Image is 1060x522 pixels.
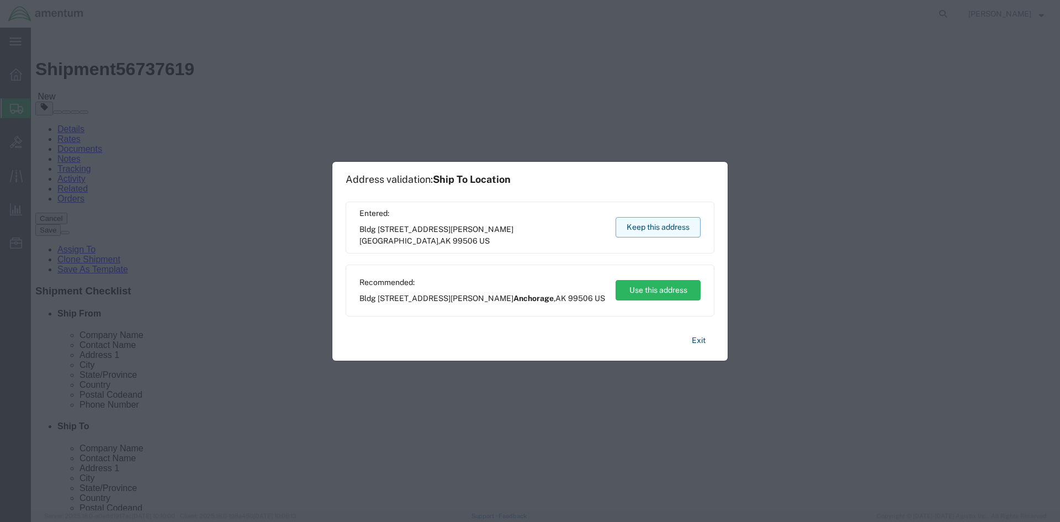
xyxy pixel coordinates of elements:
span: Recommended: [359,277,605,288]
span: AK [555,294,566,303]
span: Bldg [STREET_ADDRESS][PERSON_NAME] , [359,224,605,247]
button: Use this address [616,280,701,300]
span: US [479,236,490,245]
button: Exit [683,331,714,350]
span: 99506 [568,294,593,303]
span: Ship To Location [433,173,511,185]
span: Entered: [359,208,605,219]
span: [GEOGRAPHIC_DATA] [359,236,438,245]
span: Anchorage [513,294,554,303]
h1: Address validation: [346,173,511,186]
span: AK [440,236,451,245]
span: Bldg [STREET_ADDRESS][PERSON_NAME] , [359,293,605,304]
span: 99506 [453,236,478,245]
button: Keep this address [616,217,701,238]
span: US [595,294,605,303]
